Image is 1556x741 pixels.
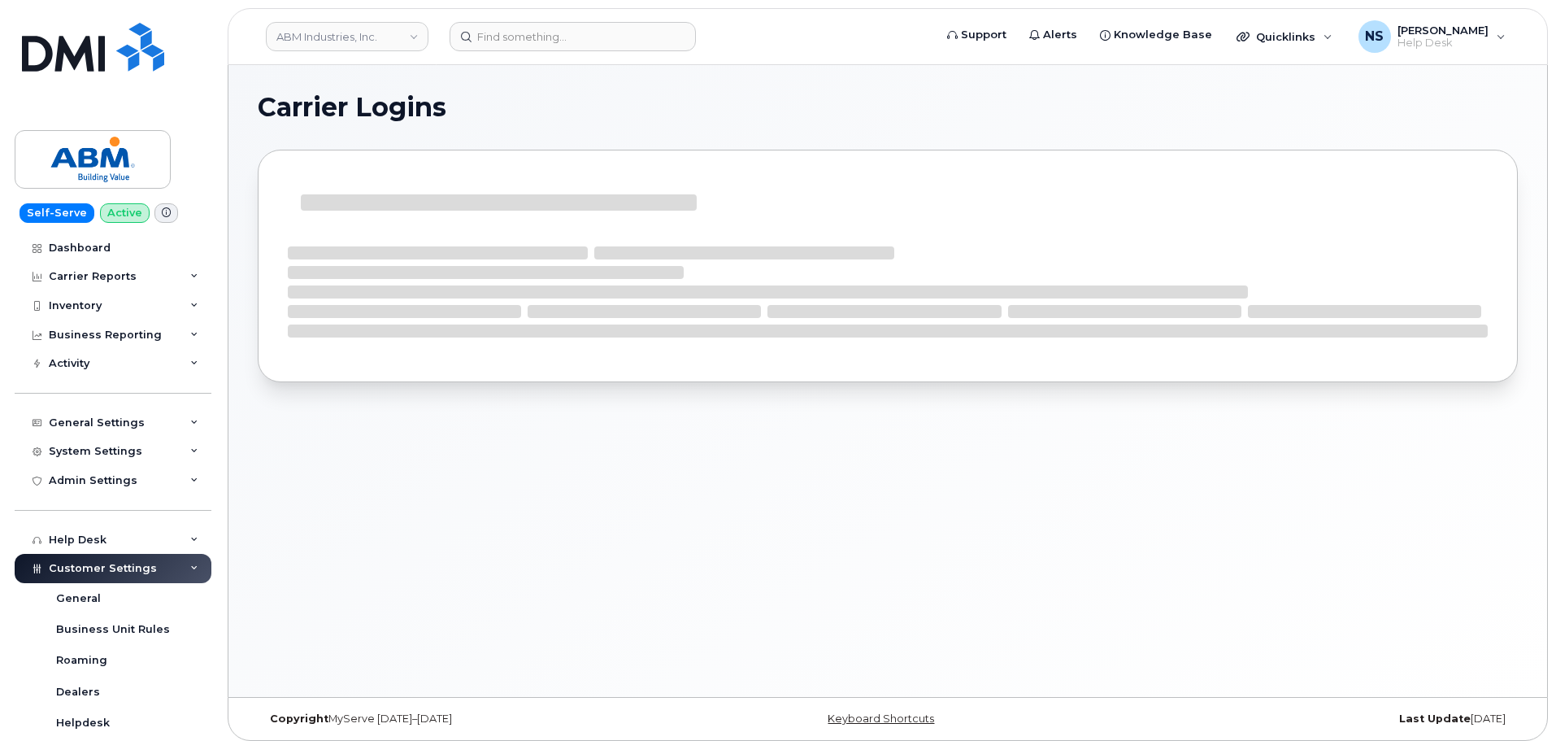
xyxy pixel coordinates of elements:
[270,713,328,725] strong: Copyright
[258,95,446,120] span: Carrier Logins
[258,713,678,726] div: MyServe [DATE]–[DATE]
[1097,713,1518,726] div: [DATE]
[828,713,934,725] a: Keyboard Shortcuts
[1399,713,1471,725] strong: Last Update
